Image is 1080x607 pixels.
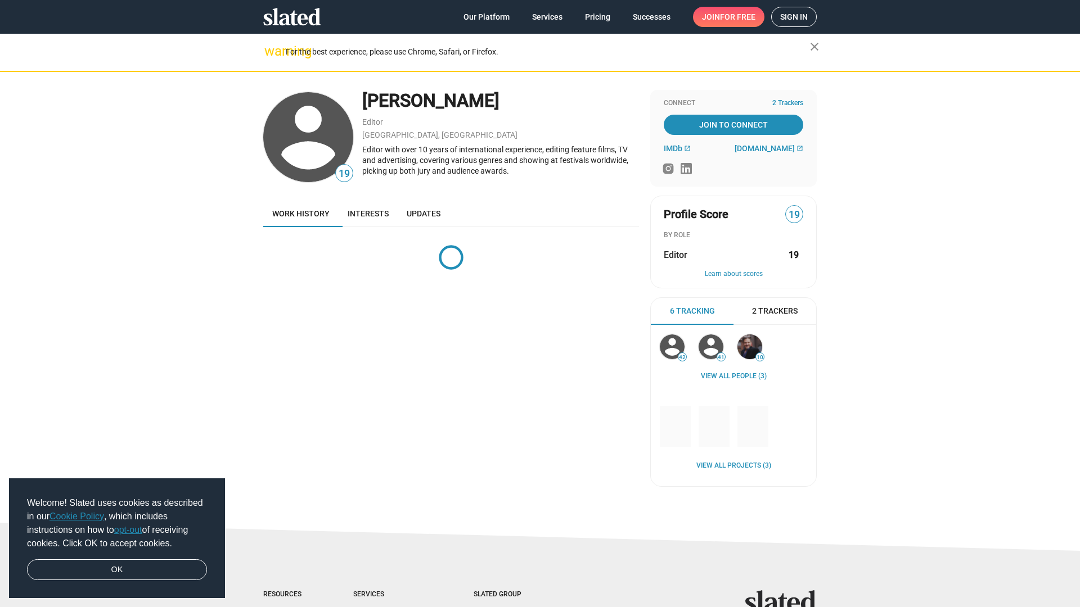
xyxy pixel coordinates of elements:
span: Welcome! Slated uses cookies as described in our , which includes instructions on how to of recei... [27,496,207,550]
span: 10 [756,354,764,361]
a: Interests [339,200,398,227]
span: 2 Trackers [752,306,798,316]
a: Joinfor free [693,7,764,27]
span: Successes [633,7,670,27]
strong: 19 [789,249,799,261]
a: Sign in [771,7,817,27]
a: [DOMAIN_NAME] [735,144,803,153]
a: [GEOGRAPHIC_DATA], [GEOGRAPHIC_DATA] [362,130,517,139]
span: Profile Score [664,207,728,222]
a: opt-out [114,525,142,534]
span: for free [720,7,755,27]
div: cookieconsent [9,478,225,599]
div: Slated Group [474,590,550,599]
span: Sign in [780,7,808,26]
span: 41 [717,354,725,361]
a: Cookie Policy [49,511,104,521]
img: Jeff Boulton [737,334,762,359]
mat-icon: close [808,40,821,53]
div: Services [353,590,429,599]
span: Our Platform [463,7,510,27]
span: 2 Trackers [772,99,803,108]
div: For the best experience, please use Chrome, Safari, or Firefox. [286,44,810,60]
span: Join [702,7,755,27]
a: IMDb [664,144,691,153]
a: dismiss cookie message [27,559,207,581]
span: Work history [272,209,330,218]
span: 6 Tracking [670,306,715,316]
a: Successes [624,7,679,27]
span: Pricing [585,7,610,27]
span: Editor [664,249,687,261]
a: View all Projects (3) [696,461,771,470]
span: 42 [678,354,686,361]
div: Resources [263,590,308,599]
mat-icon: open_in_new [684,145,691,152]
span: 19 [786,207,803,223]
span: [DOMAIN_NAME] [735,144,795,153]
div: [PERSON_NAME] [362,89,639,113]
a: Join To Connect [664,115,803,135]
a: Editor [362,117,383,126]
span: Interests [348,209,389,218]
a: Updates [398,200,449,227]
a: Work history [263,200,339,227]
div: Connect [664,99,803,108]
span: Join To Connect [666,115,801,135]
div: Editor with over 10 years of international experience, editing feature films, TV and advertising,... [362,144,639,176]
span: Services [532,7,562,27]
a: View all People (3) [701,372,767,381]
span: Updates [407,209,440,218]
a: Our Platform [454,7,519,27]
span: 19 [336,166,353,182]
button: Learn about scores [664,270,803,279]
mat-icon: warning [264,44,278,58]
mat-icon: open_in_new [796,145,803,152]
span: IMDb [664,144,682,153]
a: Services [523,7,571,27]
div: BY ROLE [664,231,803,240]
a: Pricing [576,7,619,27]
